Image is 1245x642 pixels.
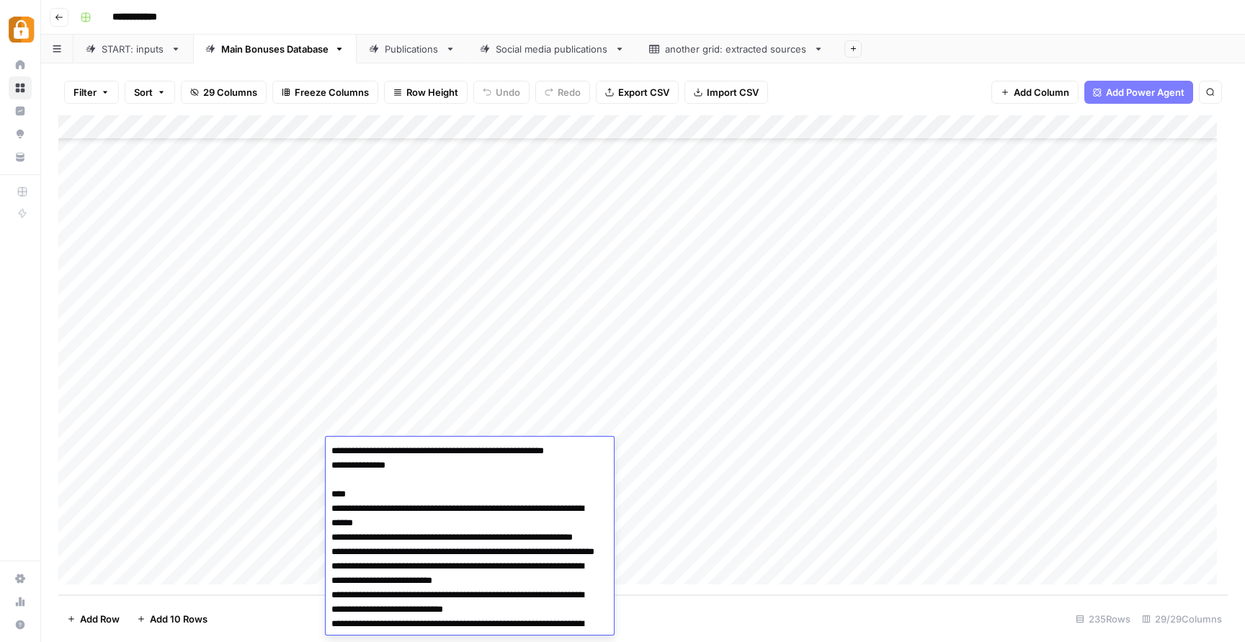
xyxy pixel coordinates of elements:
img: Adzz Logo [9,17,35,43]
a: Home [9,53,32,76]
a: another grid: extracted sources [637,35,836,63]
a: Publications [357,35,468,63]
a: Opportunities [9,122,32,146]
button: Row Height [384,81,468,104]
span: Row Height [406,85,458,99]
span: Filter [73,85,97,99]
a: Main Bonuses Database [193,35,357,63]
button: Freeze Columns [272,81,378,104]
div: Main Bonuses Database [221,42,329,56]
div: Social media publications [496,42,609,56]
button: Import CSV [684,81,768,104]
a: Settings [9,567,32,590]
a: Your Data [9,146,32,169]
button: Add Row [58,607,128,630]
button: Add Power Agent [1084,81,1193,104]
div: START: inputs [102,42,165,56]
span: Sort [134,85,153,99]
span: Export CSV [618,85,669,99]
button: Undo [473,81,530,104]
a: Browse [9,76,32,99]
button: Workspace: Adzz [9,12,32,48]
div: 29/29 Columns [1136,607,1228,630]
a: Insights [9,99,32,122]
button: Export CSV [596,81,679,104]
span: Import CSV [707,85,759,99]
span: Add Column [1014,85,1069,99]
button: Filter [64,81,119,104]
button: 29 Columns [181,81,267,104]
span: Add 10 Rows [150,612,207,626]
button: Add 10 Rows [128,607,216,630]
span: Add Row [80,612,120,626]
div: 235 Rows [1070,607,1136,630]
a: Usage [9,590,32,613]
button: Help + Support [9,613,32,636]
button: Redo [535,81,590,104]
span: Add Power Agent [1106,85,1184,99]
div: Publications [385,42,439,56]
span: Redo [558,85,581,99]
button: Sort [125,81,175,104]
div: another grid: extracted sources [665,42,808,56]
span: Undo [496,85,520,99]
a: START: inputs [73,35,193,63]
button: Add Column [991,81,1079,104]
span: Freeze Columns [295,85,369,99]
span: 29 Columns [203,85,257,99]
a: Social media publications [468,35,637,63]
